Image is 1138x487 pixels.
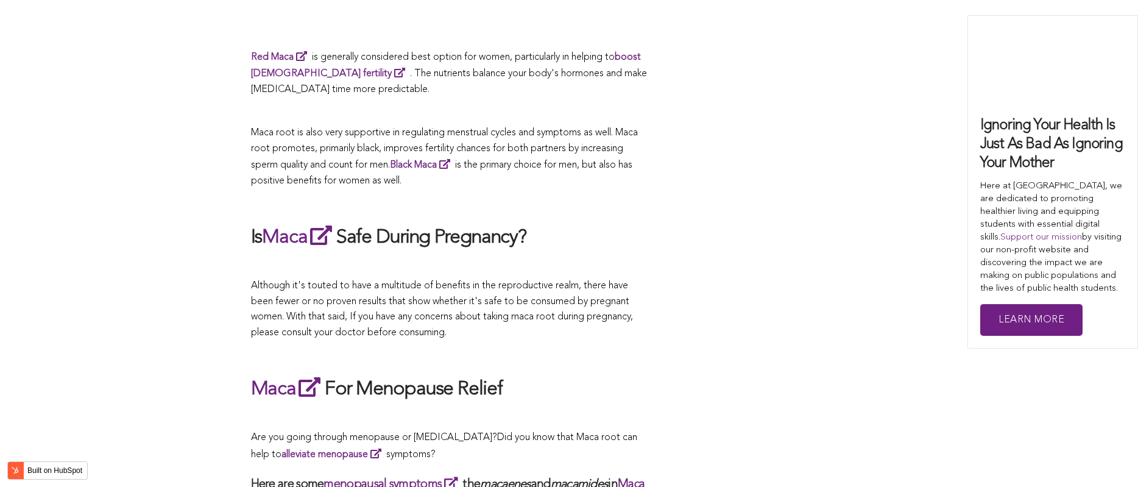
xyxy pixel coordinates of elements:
[390,160,437,170] strong: Black Maca
[980,304,1083,336] a: Learn More
[251,128,638,186] span: Maca root is also very supportive in regulating menstrual cycles and symptoms as well. Maca root ...
[262,228,336,247] a: Maca
[251,375,647,403] h2: For Menopause Relief
[251,52,647,94] span: is generally considered best option for women, particularly in helping to . The nutrients balance...
[251,380,325,399] a: Maca
[251,433,497,443] span: Are you going through menopause or [MEDICAL_DATA]?
[251,52,294,62] strong: Red Maca
[1077,428,1138,487] iframe: Chat Widget
[390,160,455,170] a: Black Maca
[251,52,312,62] a: Red Maca
[251,223,647,251] h2: Is Safe During Pregnancy?
[8,463,23,478] img: HubSpot sprocket logo
[251,281,633,338] span: Although it's touted to have a multitude of benefits in the reproductive realm, there have been f...
[23,463,87,478] label: Built on HubSpot
[7,461,88,480] button: Built on HubSpot
[281,450,386,460] a: alleviate menopause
